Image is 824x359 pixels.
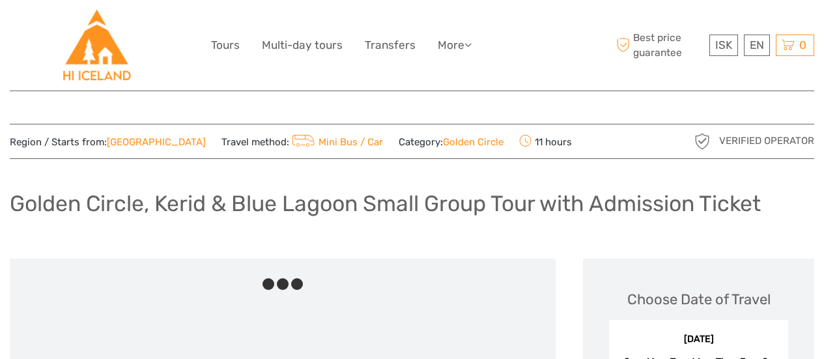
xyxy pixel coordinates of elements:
span: Category: [399,136,504,149]
a: Tours [211,36,240,55]
a: Transfers [365,36,416,55]
div: [DATE] [609,333,788,347]
span: 11 hours [519,132,572,151]
span: Travel method: [221,132,383,151]
div: Choose Date of Travel [627,289,771,309]
span: Verified Operator [719,134,814,148]
a: Multi-day tours [262,36,343,55]
span: Best price guarantee [613,31,706,59]
img: verified_operator_grey_128.png [692,131,713,152]
a: [GEOGRAPHIC_DATA] [107,136,206,148]
h1: Golden Circle, Kerid & Blue Lagoon Small Group Tour with Admission Ticket [10,190,761,217]
img: Hostelling International [61,10,132,81]
span: ISK [715,38,732,51]
a: Mini Bus / Car [289,136,383,148]
div: EN [744,35,770,56]
a: More [438,36,472,55]
span: Region / Starts from: [10,136,206,149]
span: 0 [797,38,808,51]
a: Golden Circle [443,136,504,148]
